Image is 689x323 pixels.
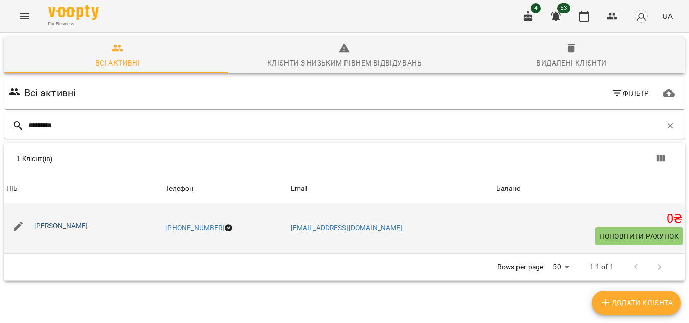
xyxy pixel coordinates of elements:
span: ПІБ [6,183,161,195]
div: Email [291,183,308,195]
p: 1-1 of 1 [590,262,614,272]
span: Баланс [496,183,683,195]
a: [EMAIL_ADDRESS][DOMAIN_NAME] [291,224,403,232]
button: Menu [12,4,36,28]
span: Фільтр [611,87,649,99]
span: UA [662,11,673,21]
span: Додати клієнта [600,297,673,309]
div: Table Toolbar [4,143,685,175]
div: 50 [549,260,573,274]
img: avatar_s.png [634,9,648,23]
button: Додати клієнта [592,291,681,315]
div: ПІБ [6,183,18,195]
span: Поповнити рахунок [599,230,679,242]
button: Поповнити рахунок [595,227,683,245]
button: Фільтр [607,84,653,102]
div: Видалені клієнти [536,57,606,69]
div: Баланс [496,183,520,195]
span: Телефон [165,183,286,195]
span: Email [291,183,493,195]
div: Всі активні [95,57,140,69]
div: Телефон [165,183,194,195]
button: Вигляд колонок [649,147,673,171]
div: Sort [165,183,194,195]
img: Voopty Logo [48,5,99,20]
div: 1 Клієнт(ів) [16,154,351,164]
span: For Business [48,21,99,27]
div: Sort [291,183,308,195]
span: 4 [531,3,541,13]
div: Sort [6,183,18,195]
span: 53 [557,3,570,13]
a: [PERSON_NAME] [34,222,88,230]
a: [PHONE_NUMBER] [165,224,225,232]
h5: 0 ₴ [496,211,683,227]
p: Rows per page: [497,262,545,272]
h6: Всі активні [24,85,76,101]
button: UA [658,7,677,25]
div: Клієнти з низьким рівнем відвідувань [267,57,422,69]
